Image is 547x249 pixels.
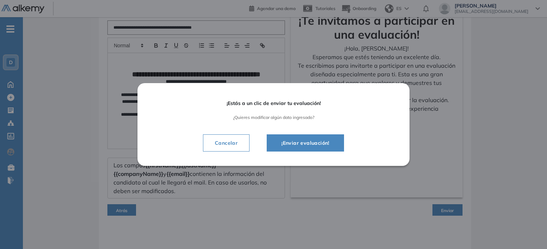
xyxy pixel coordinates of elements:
[158,115,389,120] span: ¿Quieres modificar algún dato ingresado?
[267,134,344,152] button: ¡Enviar evaluación!
[209,139,243,147] span: Cancelar
[158,100,389,106] span: ¡Estás a un clic de enviar tu evaluación!
[203,134,250,152] button: Cancelar
[276,139,335,147] span: ¡Enviar evaluación!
